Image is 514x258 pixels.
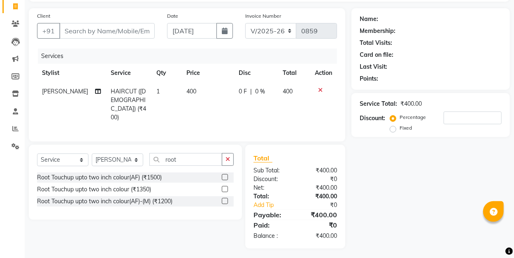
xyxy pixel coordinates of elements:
[295,166,344,175] div: ₹400.00
[38,49,343,64] div: Services
[295,210,344,220] div: ₹400.00
[187,88,197,95] span: 400
[400,114,426,121] label: Percentage
[111,88,146,121] span: HAIRCUT ([DEMOGRAPHIC_DATA]) (₹400)
[256,87,265,96] span: 0 %
[247,220,295,230] div: Paid:
[59,23,155,39] input: Search by Name/Mobile/Email/Code
[295,175,344,184] div: ₹0
[295,220,344,230] div: ₹0
[295,232,344,240] div: ₹400.00
[167,12,178,20] label: Date
[37,197,172,206] div: Root Touchup upto two inch colour(AF)-(M) (₹1200)
[37,64,106,82] th: Stylist
[400,124,412,132] label: Fixed
[247,232,295,240] div: Balance :
[239,87,247,96] span: 0 F
[278,64,310,82] th: Total
[360,74,378,83] div: Points:
[37,185,151,194] div: Root Touchup upto two inch colour (₹1350)
[37,23,60,39] button: +91
[245,12,281,20] label: Invoice Number
[247,210,295,220] div: Payable:
[360,63,387,71] div: Last Visit:
[182,64,234,82] th: Price
[360,114,385,123] div: Discount:
[149,153,222,166] input: Search or Scan
[400,100,422,108] div: ₹400.00
[156,88,160,95] span: 1
[310,64,337,82] th: Action
[247,201,303,209] a: Add Tip
[247,184,295,192] div: Net:
[247,166,295,175] div: Sub Total:
[254,154,272,163] span: Total
[106,64,151,82] th: Service
[151,64,181,82] th: Qty
[303,201,343,209] div: ₹0
[295,184,344,192] div: ₹400.00
[251,87,252,96] span: |
[360,27,395,35] div: Membership:
[247,175,295,184] div: Discount:
[37,12,50,20] label: Client
[42,88,88,95] span: [PERSON_NAME]
[360,100,397,108] div: Service Total:
[360,51,393,59] div: Card on file:
[360,39,392,47] div: Total Visits:
[247,192,295,201] div: Total:
[283,88,293,95] span: 400
[295,192,344,201] div: ₹400.00
[37,173,162,182] div: Root Touchup upto two inch colour(AF) (₹1500)
[360,15,378,23] div: Name:
[234,64,278,82] th: Disc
